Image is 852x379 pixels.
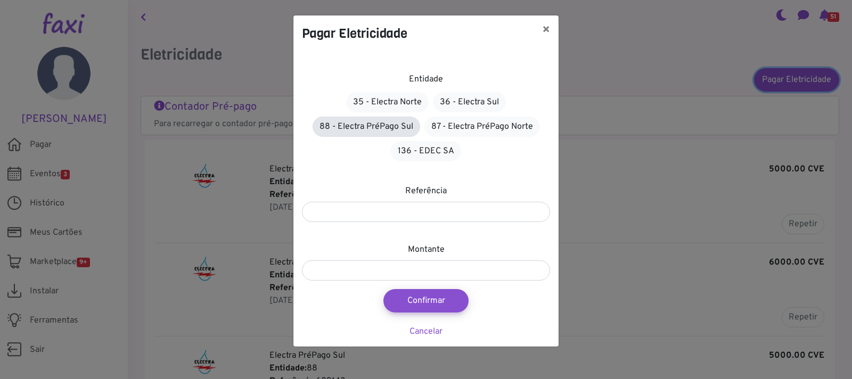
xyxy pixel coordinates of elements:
label: Entidade [409,73,443,86]
a: 35 - Electra Norte [346,92,429,112]
a: 136 - EDEC SA [391,141,461,161]
label: Montante [408,243,445,256]
button: × [534,15,559,45]
h4: Pagar Eletricidade [302,24,407,43]
a: 36 - Electra Sul [433,92,506,112]
label: Referência [405,185,447,197]
a: 87 - Electra PréPago Norte [424,117,540,137]
button: Confirmar [383,289,469,312]
a: Cancelar [409,326,443,337]
a: 88 - Electra PréPago Sul [313,117,420,137]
